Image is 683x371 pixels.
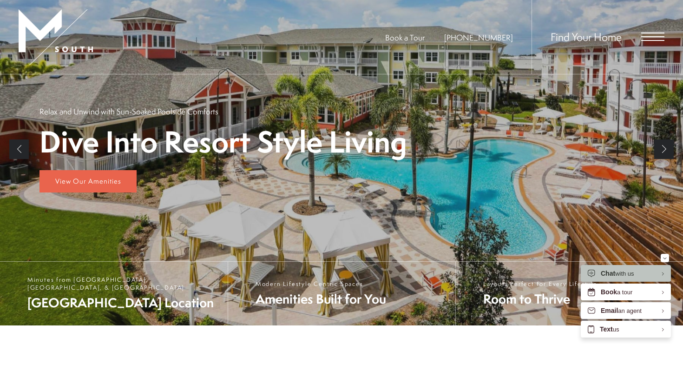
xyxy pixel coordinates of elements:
[9,139,29,159] a: Previous
[551,29,622,44] a: Find Your Home
[27,276,218,291] span: Minutes from [GEOGRAPHIC_DATA], [GEOGRAPHIC_DATA], & [GEOGRAPHIC_DATA]
[483,290,598,308] span: Room to Thrive
[444,32,513,43] span: [PHONE_NUMBER]
[455,262,683,325] a: Layouts Perfect For Every Lifestyle
[256,280,386,288] span: Modern Lifestyle Centric Spaces
[385,32,425,43] a: Book a Tour
[39,126,407,158] p: Dive Into Resort Style Living
[483,280,598,288] span: Layouts Perfect For Every Lifestyle
[641,33,664,41] button: Open Menu
[444,32,513,43] a: Call Us at 813-570-8014
[654,139,674,159] a: Next
[39,170,137,192] a: View Our Amenities
[27,294,218,311] span: [GEOGRAPHIC_DATA] Location
[39,106,218,117] p: Relax and Unwind with Sun-Soaked Poolside Comforts
[55,176,121,186] span: View Our Amenities
[228,262,455,325] a: Modern Lifestyle Centric Spaces
[19,9,93,65] img: MSouth
[256,290,386,308] span: Amenities Built for You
